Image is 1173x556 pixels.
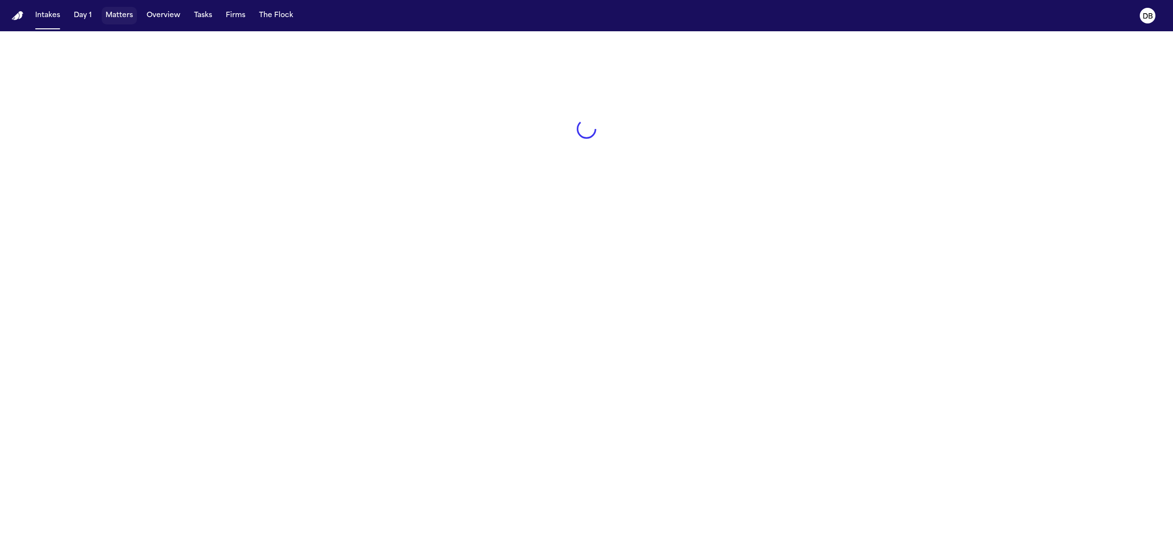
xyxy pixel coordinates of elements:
[222,7,249,24] button: Firms
[12,11,23,21] a: Home
[255,7,297,24] button: The Flock
[190,7,216,24] button: Tasks
[70,7,96,24] button: Day 1
[31,7,64,24] button: Intakes
[102,7,137,24] button: Matters
[12,11,23,21] img: Finch Logo
[143,7,184,24] button: Overview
